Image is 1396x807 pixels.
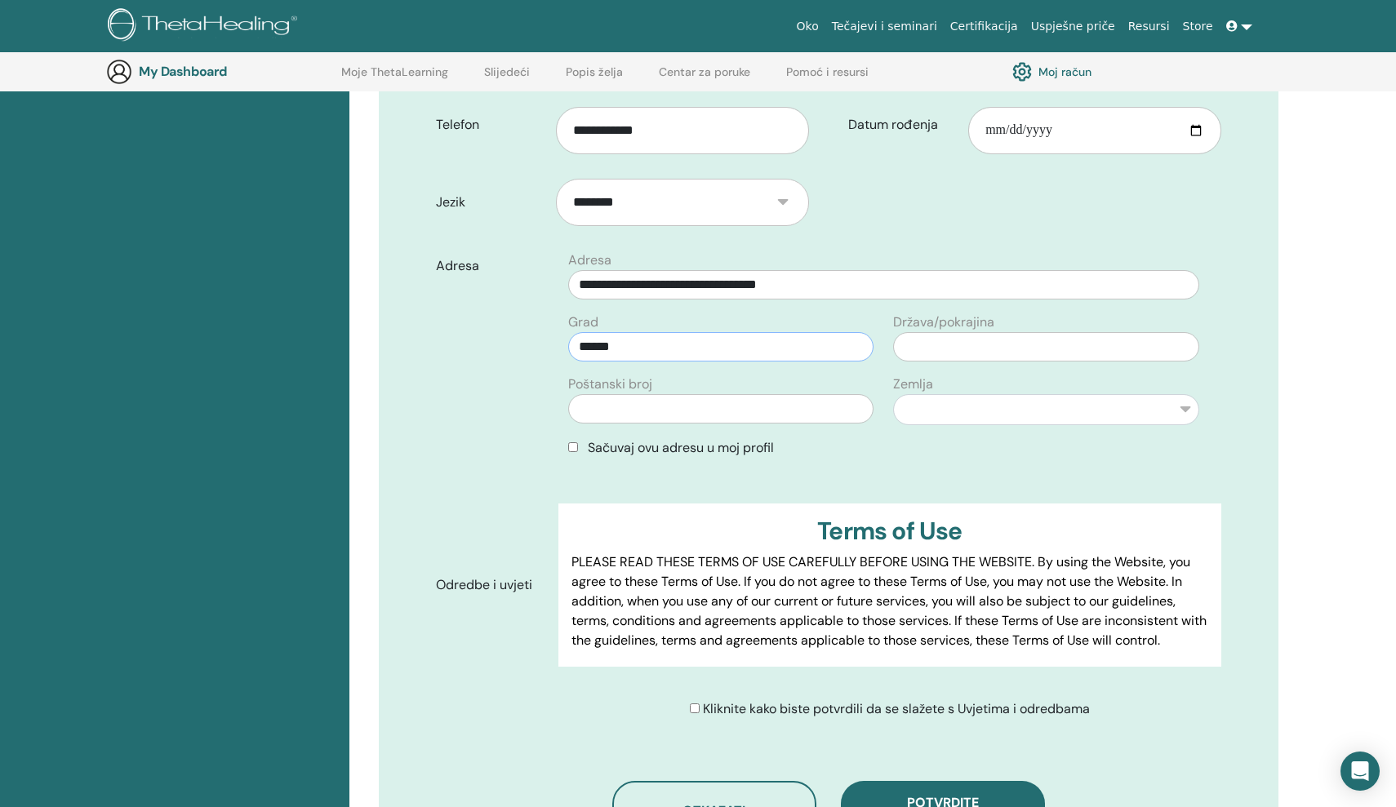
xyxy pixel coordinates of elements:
label: Datum rođenja [836,109,968,140]
h3: Terms of Use [571,517,1208,546]
a: Centar za poruke [659,65,750,91]
label: Država/pokrajina [893,313,994,332]
label: Poštanski broj [568,375,652,394]
label: Zemlja [893,375,933,394]
img: cog.svg [1012,58,1032,86]
a: Resursi [1122,11,1176,42]
a: Uspješne priče [1025,11,1122,42]
a: Moj račun [1012,58,1091,86]
a: Popis želja [566,65,623,91]
a: Pomoć i resursi [786,65,869,91]
label: Adresa [424,251,558,282]
label: Telefon [424,109,556,140]
label: Adresa [568,251,611,270]
p: PLEASE READ THESE TERMS OF USE CAREFULLY BEFORE USING THE WEBSITE. By using the Website, you agre... [571,552,1208,650]
img: generic-user-icon.jpg [106,59,132,85]
div: Open Intercom Messenger [1340,752,1380,791]
a: Moje ThetaLearning [341,65,448,91]
span: Sačuvaj ovu adresu u moj profil [588,439,774,456]
img: logo.png [108,8,303,45]
label: Odredbe i uvjeti [424,570,558,601]
a: Slijedeći [484,65,530,91]
label: Grad [568,313,598,332]
a: Certifikacija [944,11,1025,42]
a: Tečajevi i seminari [825,11,944,42]
span: Kliknite kako biste potvrdili da se slažete s Uvjetima i odredbama [703,700,1090,717]
h3: My Dashboard [139,64,302,79]
label: Jezik [424,187,556,218]
a: Oko [790,11,825,42]
a: Store [1176,11,1220,42]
